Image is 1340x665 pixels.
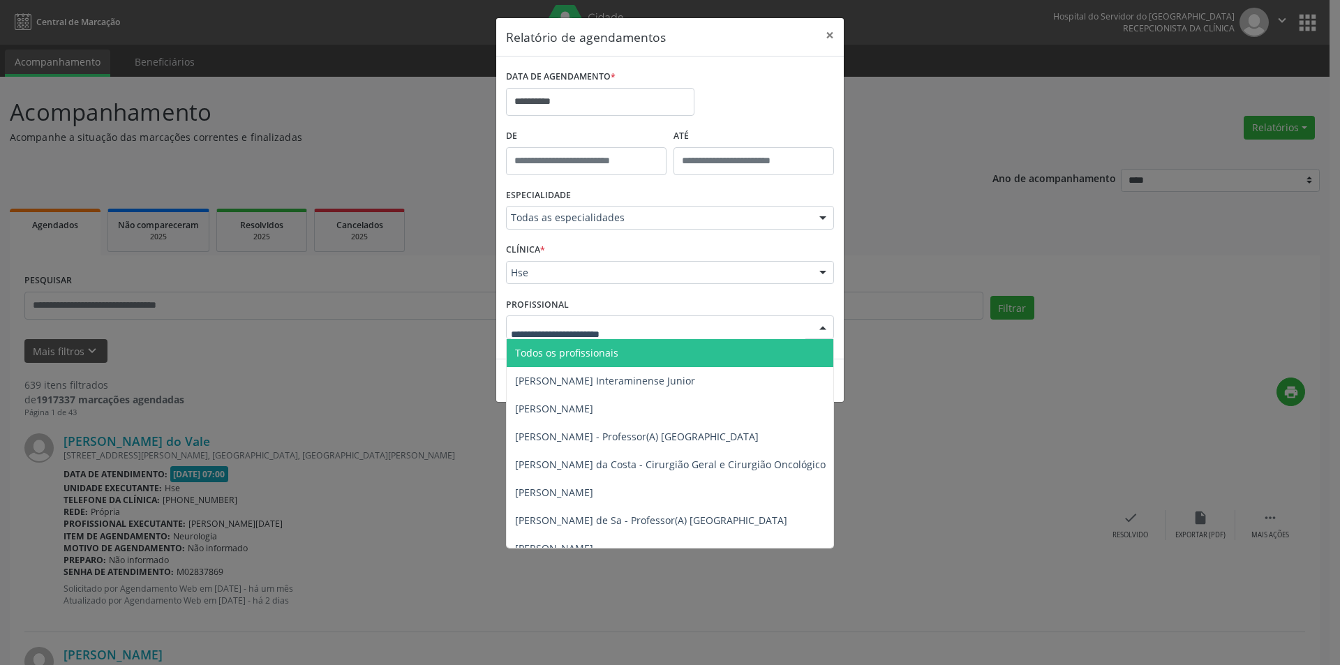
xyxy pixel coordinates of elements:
label: CLÍNICA [506,239,545,261]
label: De [506,126,667,147]
label: ATÉ [673,126,834,147]
h5: Relatório de agendamentos [506,28,666,46]
label: ESPECIALIDADE [506,185,571,207]
span: [PERSON_NAME] [515,402,593,415]
label: DATA DE AGENDAMENTO [506,66,616,88]
span: [PERSON_NAME] [515,486,593,499]
span: [PERSON_NAME] da Costa - Cirurgião Geral e Cirurgião Oncológico [515,458,826,471]
span: Todos os profissionais [515,346,618,359]
button: Close [816,18,844,52]
label: PROFISSIONAL [506,294,569,315]
span: [PERSON_NAME] Interaminense Junior [515,374,695,387]
span: Todas as especialidades [511,211,805,225]
span: Hse [511,266,805,280]
span: [PERSON_NAME] - Professor(A) [GEOGRAPHIC_DATA] [515,430,759,443]
span: [PERSON_NAME] [515,541,593,555]
span: [PERSON_NAME] de Sa - Professor(A) [GEOGRAPHIC_DATA] [515,514,787,527]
